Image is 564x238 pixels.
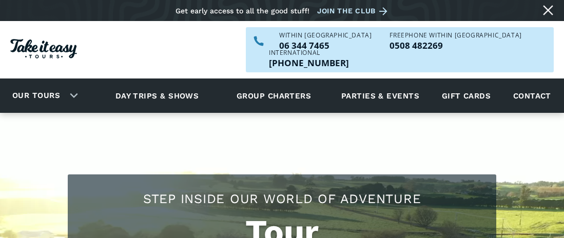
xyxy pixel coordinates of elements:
[269,58,349,67] a: Call us outside of NZ on +6463447465
[508,82,556,110] a: Contact
[390,41,521,50] p: 0508 482269
[336,82,424,110] a: Parties & events
[390,41,521,50] a: Call us freephone within NZ on 0508482269
[10,39,77,58] img: Take it easy Tours logo
[224,82,324,110] a: Group charters
[269,58,349,67] p: [PHONE_NUMBER]
[269,50,349,56] div: International
[10,34,77,66] a: Homepage
[5,84,68,108] a: Our tours
[279,32,372,38] div: WITHIN [GEOGRAPHIC_DATA]
[390,32,521,38] div: Freephone WITHIN [GEOGRAPHIC_DATA]
[279,41,372,50] p: 06 344 7465
[103,82,212,110] a: Day trips & shows
[540,2,556,18] a: Close message
[78,190,486,208] h2: Step Inside Our World Of Adventure
[176,7,309,15] div: Get early access to all the good stuff!
[279,41,372,50] a: Call us within NZ on 063447465
[437,82,496,110] a: Gift cards
[317,5,391,17] a: Join the club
